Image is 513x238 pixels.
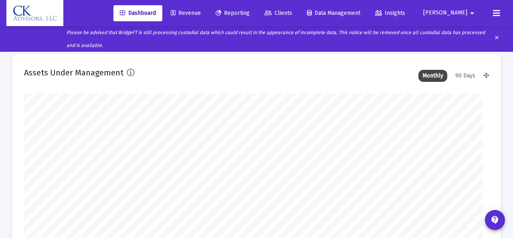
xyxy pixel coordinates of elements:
div: Monthly [418,70,447,82]
a: Dashboard [113,5,162,21]
a: Reporting [209,5,256,21]
span: Data Management [307,10,360,16]
a: Clients [258,5,299,21]
a: Revenue [164,5,207,21]
mat-icon: clear [494,33,500,45]
button: [PERSON_NAME] [414,5,487,21]
span: [PERSON_NAME] [423,10,467,16]
span: Dashboard [120,10,156,16]
span: Revenue [171,10,201,16]
mat-icon: arrow_drop_down [467,5,477,21]
img: Dashboard [12,5,57,21]
a: Data Management [301,5,367,21]
div: 90 Days [451,70,479,82]
span: Reporting [216,10,250,16]
i: Please be advised that BridgeFT is still processing custodial data which could result in the appe... [67,30,485,48]
a: Insights [369,5,412,21]
span: Clients [265,10,292,16]
h2: Assets Under Management [24,66,123,79]
mat-icon: contact_support [490,215,500,225]
span: Insights [375,10,405,16]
